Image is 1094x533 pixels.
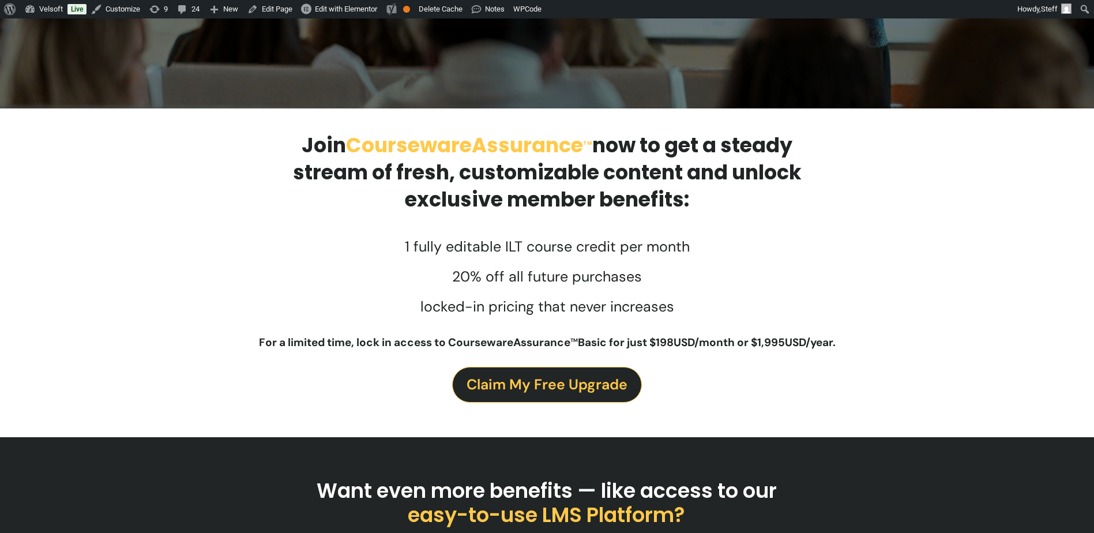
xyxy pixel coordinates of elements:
span: TM [570,337,578,344]
span: easy-to-use LMS Platform? [408,501,685,529]
p: 1 fully editable ILT course credit per month [405,239,690,254]
p: 20% off all future purchases [405,269,690,284]
div: OK [403,6,410,13]
span: CoursewareAssurance [346,131,583,159]
span: Steff [1041,5,1058,13]
span: TM [583,140,592,147]
h2: Want even more benefits — like access to our [190,479,904,527]
p: For a limited time, lock in access to CoursewareAssurance Basic for just $198USD/month or $1,995U... [190,335,905,350]
span: Edit with Elementor [315,5,377,13]
strong: Join now to get a steady stream of fresh, customizable content and unlock exclusive member benefits: [293,131,802,213]
a: Claim My Free Upgrade [452,367,642,403]
span: Claim My Free Upgrade [467,373,627,396]
p: locked-in pricing that never increases [405,299,690,314]
a: Live [67,4,87,14]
